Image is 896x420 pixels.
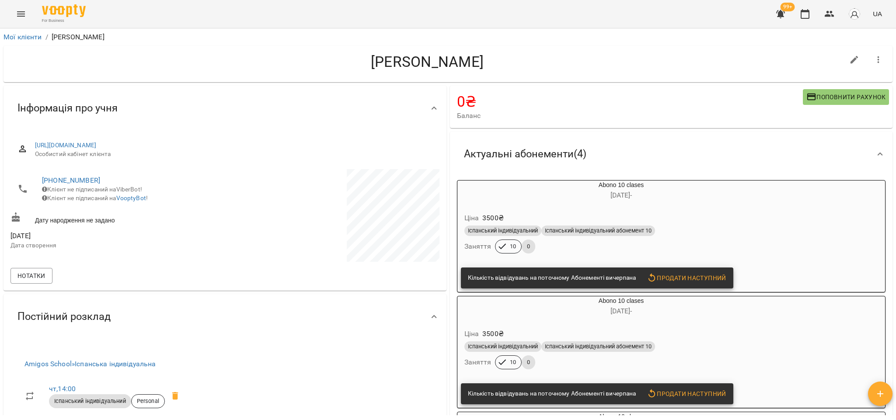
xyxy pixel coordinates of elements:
[464,240,492,253] h6: Заняття
[781,3,795,11] span: 99+
[42,18,86,24] span: For Business
[468,386,636,402] div: Кількість відвідувань на поточному Абонементі вичерпана
[457,93,803,111] h4: 0 ₴
[464,227,541,235] span: Іспанський індивідуальний
[10,268,52,284] button: Нотатки
[10,241,223,250] p: Дата створення
[165,385,186,406] span: Видалити приватний урок Іспанська індивідуальна чт 14:00 клієнта Iurii Khandashko
[35,142,97,149] a: [URL][DOMAIN_NAME]
[873,9,882,18] span: UA
[522,243,535,250] span: 0
[10,53,844,71] h4: [PERSON_NAME]
[643,386,730,402] button: Продати наступний
[3,86,446,131] div: Інформація про учня
[505,243,521,250] span: 10
[35,150,432,159] span: Особистий кабінет клієнта
[610,307,632,315] span: [DATE] -
[647,389,726,399] span: Продати наступний
[464,147,586,161] span: Актуальні абонементи ( 4 )
[42,186,142,193] span: Клієнт не підписаний на ViberBot!
[42,4,86,17] img: Voopty Logo
[450,132,893,177] div: Актуальні абонементи(4)
[132,397,164,405] span: Personal
[49,397,131,405] span: Іспанський індивідуальний
[24,360,156,368] a: Amigos School»Іспанська індивідуальна
[42,176,100,184] a: [PHONE_NUMBER]
[643,270,730,286] button: Продати наступний
[3,294,446,339] div: Постійний розклад
[17,271,45,281] span: Нотатки
[464,356,492,368] h6: Заняття
[3,33,42,41] a: Мої клієнти
[457,111,803,121] span: Баланс
[610,191,632,199] span: [DATE] -
[464,328,479,340] h6: Ціна
[541,343,655,351] span: Іспанський індивідуальний абонемент 10
[505,358,521,366] span: 10
[17,101,118,115] span: Інформація про учня
[45,32,48,42] li: /
[803,89,889,105] button: Поповнити рахунок
[52,32,105,42] p: [PERSON_NAME]
[522,358,535,366] span: 0
[3,32,893,42] nav: breadcrumb
[869,6,886,22] button: UA
[482,329,504,339] p: 3500 ₴
[116,194,146,201] a: VooptyBot
[457,296,785,380] button: Abono 10 clases[DATE]- Ціна3500₴Іспанський індивідуальнийІспанський індивідуальний абонемент 10За...
[464,343,541,351] span: Іспанський індивідуальний
[468,270,636,286] div: Кількість відвідувань на поточному Абонементі вичерпана
[482,213,504,223] p: 3500 ₴
[541,227,655,235] span: Іспанський індивідуальний абонемент 10
[647,273,726,283] span: Продати наступний
[457,296,785,317] div: Abono 10 clases
[42,194,148,201] span: Клієнт не підписаний на !
[10,231,223,241] span: [DATE]
[848,8,861,20] img: avatar_s.png
[49,385,76,393] a: чт,14:00
[464,212,479,224] h6: Ціна
[457,180,785,201] div: Abono 10 clases
[10,3,31,24] button: Menu
[17,310,111,323] span: Постійний розклад
[9,210,225,226] div: Дату народження не задано
[457,180,785,264] button: Abono 10 clases[DATE]- Ціна3500₴Іспанський індивідуальнийІспанський індивідуальний абонемент 10За...
[806,92,886,102] span: Поповнити рахунок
